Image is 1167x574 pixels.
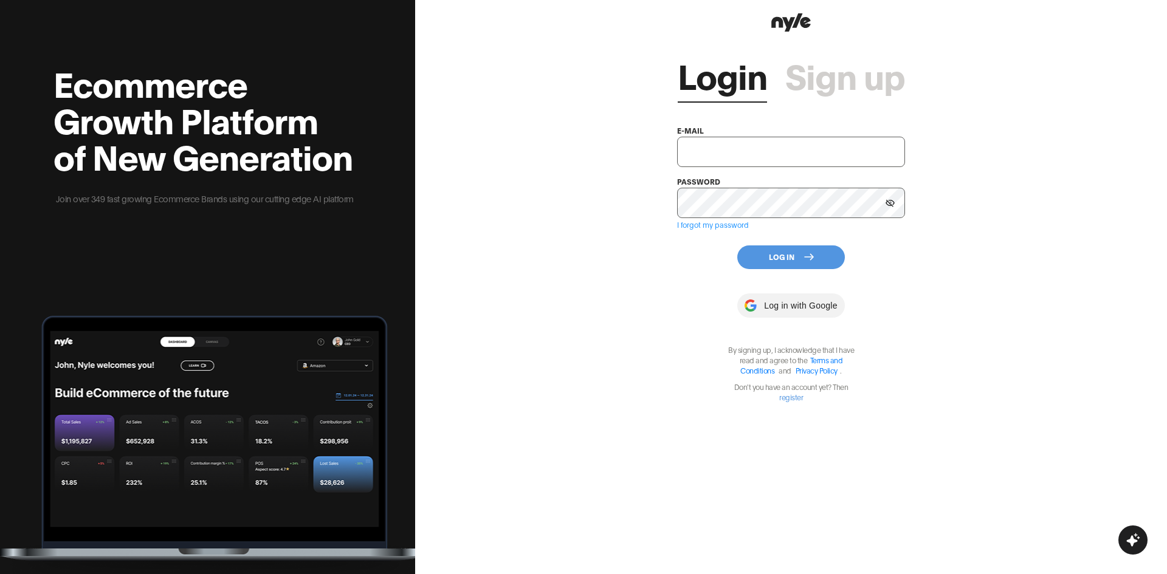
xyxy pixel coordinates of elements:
a: I forgot my password [677,220,749,229]
p: Don't you have an account yet? Then [721,381,861,402]
label: password [677,177,720,186]
a: Terms and Conditions [740,355,842,375]
button: Log in with Google [737,293,844,318]
p: By signing up, I acknowledge that I have read and agree to the . [721,344,861,375]
h2: Ecommerce Growth Platform of New Generation [53,64,356,174]
a: register [779,392,803,401]
label: e-mail [677,126,704,135]
button: Log In [737,245,845,269]
span: and [776,366,794,375]
p: Join over 349 fast growing Ecommerce Brands using our cutting edge AI platform [53,192,356,205]
a: Login [678,56,767,93]
a: Sign up [785,56,905,93]
a: Privacy Policy [796,366,838,375]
